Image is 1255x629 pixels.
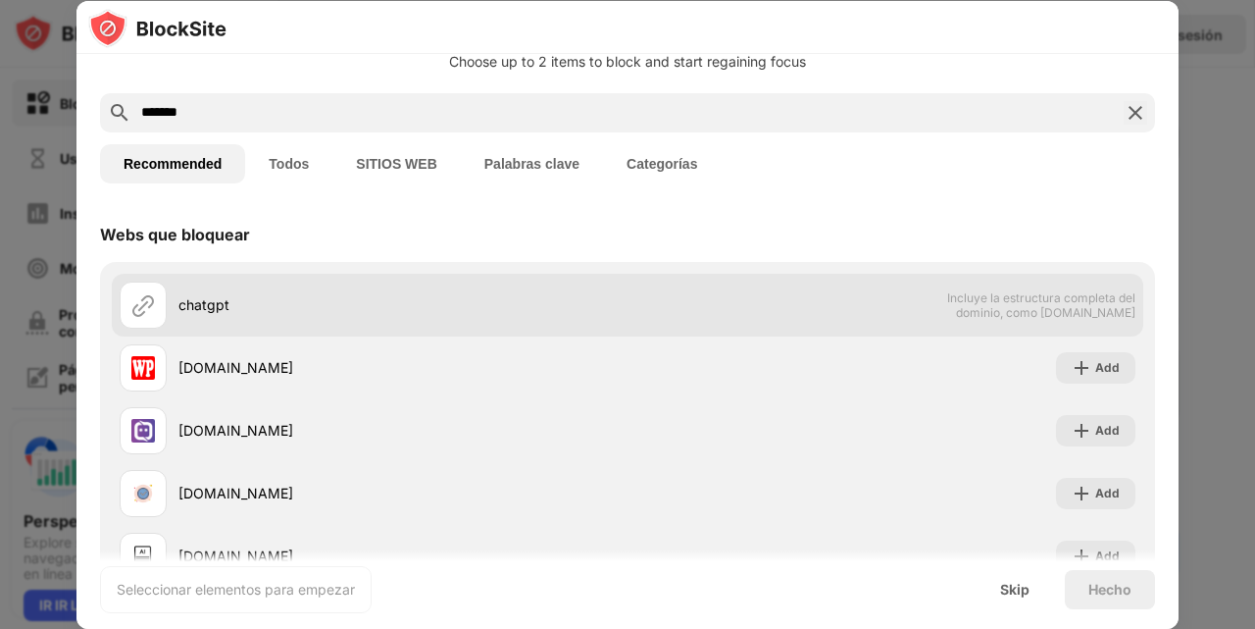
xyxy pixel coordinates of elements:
div: Add [1095,358,1120,378]
div: [DOMAIN_NAME] [178,546,627,566]
div: Seleccionar elementos para empezar [117,580,355,600]
div: Add [1095,421,1120,441]
div: [DOMAIN_NAME] [178,420,627,441]
div: Hecho [1088,582,1131,598]
div: [DOMAIN_NAME] [178,357,627,378]
button: Categorías [603,144,721,183]
img: favicons [131,419,155,443]
div: chatgpt [178,294,627,315]
div: [DOMAIN_NAME] [178,483,627,503]
button: Recommended [100,144,245,183]
button: Todos [245,144,332,183]
button: Palabras clave [461,144,603,183]
div: Choose up to 2 items to block and start regaining focus [100,54,1155,70]
div: Webs que bloquear [100,225,250,244]
img: favicons [131,482,155,505]
img: logo-blocksite.svg [88,9,226,48]
img: search-close [1124,101,1147,125]
span: Incluye la estructura completa del dominio, como [DOMAIN_NAME] [933,290,1135,320]
div: Skip [1000,582,1029,598]
button: SITIOS WEB [332,144,460,183]
div: Add [1095,547,1120,566]
div: Add [1095,484,1120,503]
img: favicons [131,356,155,380]
img: url.svg [131,293,155,317]
img: search.svg [108,101,131,125]
img: favicons [131,545,155,568]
